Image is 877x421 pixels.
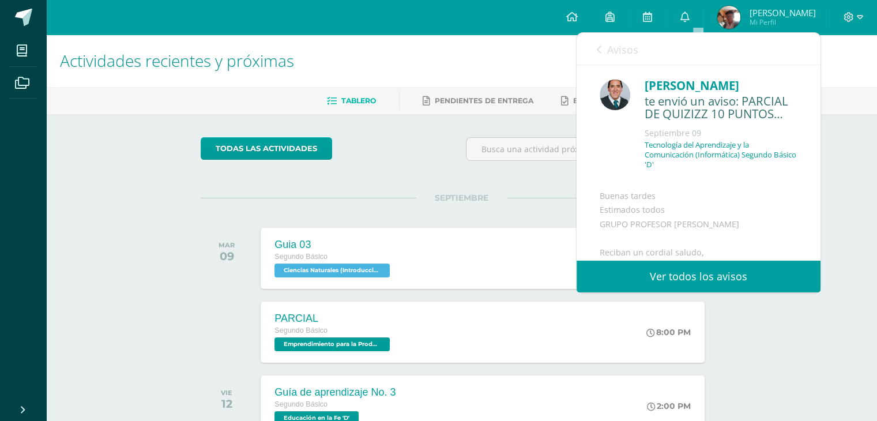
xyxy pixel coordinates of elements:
div: te envió un aviso: PARCIAL DE QUIZIZZ 10 PUNTOS TICS [645,95,797,122]
span: Pendientes de entrega [435,96,533,105]
a: todas las Actividades [201,137,332,160]
input: Busca una actividad próxima aquí... [466,138,722,160]
div: Septiembre 09 [645,127,797,139]
span: Emprendimiento para la Productividad 'D' [274,337,390,351]
div: 12 [221,397,232,411]
span: Segundo Básico [274,326,328,334]
span: Actividades recientes y próximas [60,50,294,72]
span: Ciencias Naturales (Introducción a la Química) 'D' [274,264,390,277]
span: Entregadas [573,96,624,105]
div: Guía de aprendizaje No. 3 [274,386,396,399]
span: [PERSON_NAME] [749,7,815,18]
div: MAR [219,241,235,249]
a: Pendientes de entrega [423,92,533,110]
div: PARCIAL [274,313,393,325]
span: Segundo Básico [274,400,328,408]
div: 8:00 PM [646,327,691,337]
span: Avisos [607,43,638,57]
div: 09 [219,249,235,263]
span: SEPTIEMBRE [416,193,507,203]
div: 2:00 PM [647,401,691,411]
div: Guia 03 [274,239,393,251]
div: VIE [221,389,232,397]
a: Entregadas [561,92,624,110]
div: [PERSON_NAME] [645,77,797,95]
span: Mi Perfil [749,17,815,27]
img: 2306758994b507d40baaa54be1d4aa7e.png [600,80,630,110]
span: Segundo Básico [274,253,328,261]
span: Tablero [341,96,376,105]
a: Ver todos los avisos [577,261,820,292]
a: Tablero [327,92,376,110]
p: Tecnología del Aprendizaje y la Comunicación (Informática) Segundo Básico 'D' [645,140,797,170]
img: 6c3340434de773aa347a3d433fdfc848.png [717,6,740,29]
